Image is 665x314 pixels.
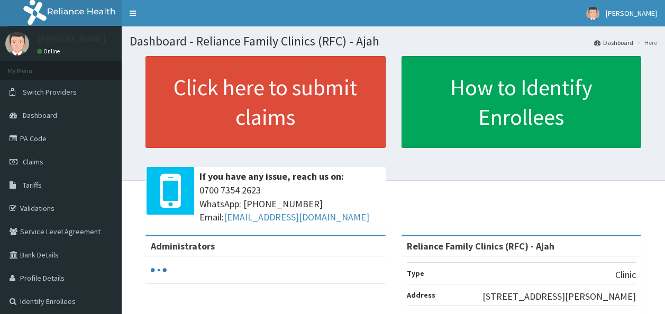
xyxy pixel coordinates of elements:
svg: audio-loading [151,262,167,278]
span: Switch Providers [23,87,77,97]
p: [STREET_ADDRESS][PERSON_NAME] [482,290,636,303]
span: Claims [23,157,43,167]
img: User Image [586,7,599,20]
img: User Image [5,32,29,56]
p: Clinic [615,268,636,282]
a: How to Identify Enrollees [402,56,642,148]
p: [PERSON_NAME] [37,34,106,44]
b: Administrators [151,240,215,252]
span: Dashboard [23,110,57,120]
span: 0700 7354 2623 WhatsApp: [PHONE_NUMBER] Email: [199,183,380,224]
b: Address [407,290,435,300]
strong: Reliance Family Clinics (RFC) - Ajah [407,240,554,252]
a: Online [37,48,62,55]
b: If you have any issue, reach us on: [199,170,344,182]
span: Tariffs [23,180,42,190]
a: Dashboard [594,38,633,47]
a: Click here to submit claims [145,56,386,148]
li: Here [634,38,657,47]
h1: Dashboard - Reliance Family Clinics (RFC) - Ajah [130,34,657,48]
a: [EMAIL_ADDRESS][DOMAIN_NAME] [224,211,369,223]
b: Type [407,269,424,278]
span: [PERSON_NAME] [606,8,657,18]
